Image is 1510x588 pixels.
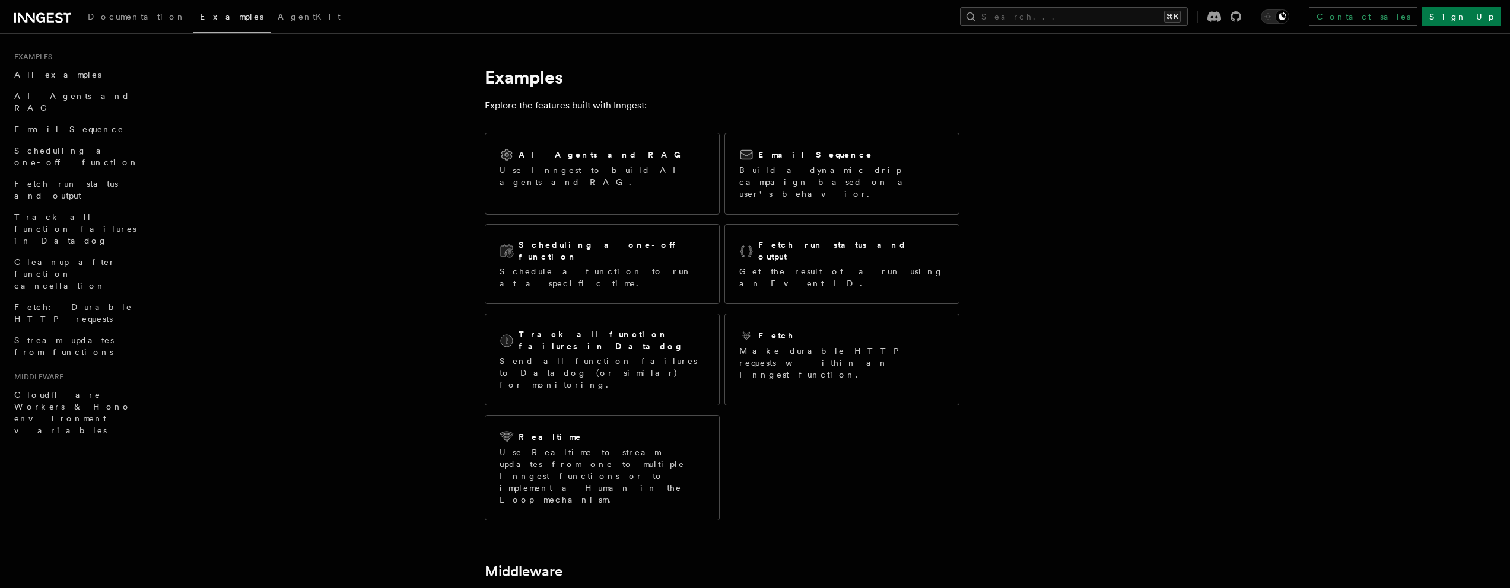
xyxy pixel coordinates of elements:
[271,4,348,32] a: AgentKit
[14,212,136,245] span: Track all function failures in Datadog
[14,257,116,290] span: Cleanup after function cancellation
[14,91,130,113] span: AI Agents and RAG
[14,124,124,134] span: Email Sequence
[1422,7,1501,26] a: Sign Up
[81,4,193,32] a: Documentation
[14,70,101,79] span: All examples
[500,164,705,188] p: Use Inngest to build AI agents and RAG.
[278,12,341,21] span: AgentKit
[9,64,139,85] a: All examples
[739,266,945,289] p: Get the result of a run using an Event ID.
[485,314,720,405] a: Track all function failures in DatadogSend all function failures to Datadog (or similar) for moni...
[14,146,139,167] span: Scheduling a one-off function
[758,239,945,263] h2: Fetch run status and output
[193,4,271,33] a: Examples
[9,251,139,296] a: Cleanup after function cancellation
[1261,9,1289,24] button: Toggle dark mode
[485,133,720,215] a: AI Agents and RAGUse Inngest to build AI agents and RAG.
[500,266,705,289] p: Schedule a function to run at a specific time.
[724,314,959,405] a: FetchMake durable HTTP requests within an Inngest function.
[9,296,139,330] a: Fetch: Durable HTTP requests
[485,66,959,88] h1: Examples
[485,415,720,520] a: RealtimeUse Realtime to stream updates from one to multiple Inngest functions or to implement a H...
[519,239,705,263] h2: Scheduling a one-off function
[485,97,959,114] p: Explore the features built with Inngest:
[485,563,562,580] a: Middleware
[519,328,705,352] h2: Track all function failures in Datadog
[9,206,139,251] a: Track all function failures in Datadog
[9,140,139,173] a: Scheduling a one-off function
[14,390,131,435] span: Cloudflare Workers & Hono environment variables
[758,149,873,161] h2: Email Sequence
[9,119,139,140] a: Email Sequence
[519,149,687,161] h2: AI Agents and RAG
[500,446,705,506] p: Use Realtime to stream updates from one to multiple Inngest functions or to implement a Human in ...
[9,372,63,382] span: Middleware
[14,335,114,357] span: Stream updates from functions
[758,330,794,341] h2: Fetch
[500,355,705,391] p: Send all function failures to Datadog (or similar) for monitoring.
[9,330,139,363] a: Stream updates from functions
[14,179,118,200] span: Fetch run status and output
[519,431,582,443] h2: Realtime
[724,224,959,304] a: Fetch run status and outputGet the result of a run using an Event ID.
[485,224,720,304] a: Scheduling a one-off functionSchedule a function to run at a specific time.
[9,52,52,62] span: Examples
[9,384,139,441] a: Cloudflare Workers & Hono environment variables
[9,173,139,206] a: Fetch run status and output
[14,302,132,324] span: Fetch: Durable HTTP requests
[739,164,945,200] p: Build a dynamic drip campaign based on a user's behavior.
[200,12,263,21] span: Examples
[9,85,139,119] a: AI Agents and RAG
[724,133,959,215] a: Email SequenceBuild a dynamic drip campaign based on a user's behavior.
[739,345,945,381] p: Make durable HTTP requests within an Inngest function.
[1164,11,1181,23] kbd: ⌘K
[88,12,186,21] span: Documentation
[960,7,1188,26] button: Search...⌘K
[1309,7,1417,26] a: Contact sales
